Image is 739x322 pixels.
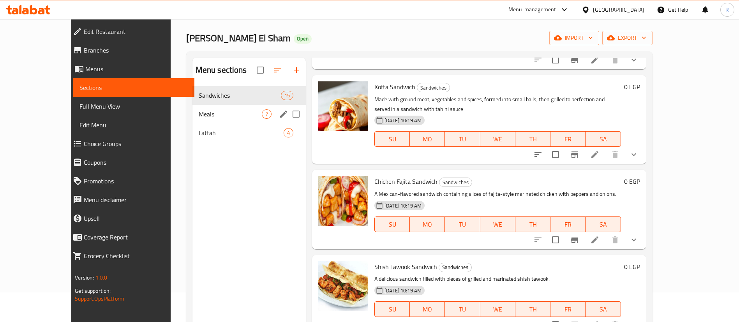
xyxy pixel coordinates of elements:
span: Shish Tawook Sandwich [374,261,437,273]
span: MO [413,134,442,145]
span: SA [589,134,617,145]
button: show more [624,231,643,249]
a: Upsell [67,209,194,228]
svg: Show Choices [629,55,638,65]
button: delete [606,231,624,249]
button: MO [410,131,445,147]
span: import [556,33,593,43]
h2: Menu sections [196,64,247,76]
span: TU [448,219,477,230]
button: delete [606,51,624,69]
svg: Show Choices [629,235,638,245]
button: Branch-specific-item [565,231,584,249]
a: Support.OpsPlatform [75,294,124,304]
span: FR [554,134,582,145]
button: Add section [287,61,306,79]
button: sort-choices [529,51,547,69]
span: Coupons [84,158,188,167]
span: SU [378,304,407,315]
span: SU [378,219,407,230]
a: Choice Groups [67,134,194,153]
button: WE [480,216,515,232]
div: Sandwiches15 [192,86,306,105]
div: items [262,109,272,119]
a: Coverage Report [67,228,194,246]
p: Made with ground meat, vegetables and spices, formed into small balls, then grilled to perfection... [374,95,621,114]
button: SA [586,216,621,232]
button: TU [445,216,480,232]
button: FR [550,301,586,317]
span: Meals [199,109,262,119]
span: 1.0.0 [95,273,108,283]
button: WE [480,301,515,317]
button: show more [624,51,643,69]
p: A Mexican-flavored sandwich containing slices of fajita-style marinated chicken with peppers and ... [374,189,621,199]
button: TH [515,216,550,232]
span: TH [519,134,547,145]
p: A delicious sandwich filled with pieces of grilled and marinated shish tawook. [374,274,621,284]
div: Open [294,34,312,44]
h6: 0 EGP [624,261,640,272]
span: Sections [79,83,188,92]
a: Edit Menu [73,116,194,134]
span: TU [448,134,477,145]
span: Open [294,35,312,42]
button: Branch-specific-item [565,51,584,69]
div: Sandwiches [439,178,472,187]
span: [DATE] 10:19 AM [381,202,425,209]
span: 15 [281,92,293,99]
a: Branches [67,41,194,60]
nav: Menu sections [192,83,306,145]
span: R [725,5,729,14]
span: Select to update [547,232,564,248]
a: Menu disclaimer [67,190,194,209]
a: Full Menu View [73,97,194,116]
button: SA [586,301,621,317]
svg: Show Choices [629,150,638,159]
button: SU [374,301,410,317]
span: WE [483,219,512,230]
button: Branch-specific-item [565,145,584,164]
span: WE [483,134,512,145]
span: Chicken Fajita Sandwich [374,176,437,187]
a: Sections [73,78,194,97]
span: [DATE] 10:19 AM [381,287,425,294]
a: Edit menu item [590,235,600,245]
a: Coupons [67,153,194,172]
button: MO [410,301,445,317]
span: Choice Groups [84,139,188,148]
div: Sandwiches [417,83,450,92]
button: TH [515,301,550,317]
button: import [549,31,599,45]
h6: 0 EGP [624,176,640,187]
div: Sandwiches [439,263,472,272]
button: FR [550,131,586,147]
span: Edit Menu [79,120,188,130]
span: Fattah [199,128,284,137]
a: Grocery Checklist [67,246,194,265]
a: Menus [67,60,194,78]
span: TU [448,304,477,315]
span: export [608,33,646,43]
span: Get support on: [75,286,111,296]
button: sort-choices [529,231,547,249]
img: Kofta Sandwich [318,81,368,131]
span: 4 [284,129,293,137]
a: Edit menu item [590,150,600,159]
div: Meals7edit [192,105,306,123]
span: [DATE] 10:19 AM [381,117,425,124]
span: Sandwiches [439,178,472,187]
a: Promotions [67,172,194,190]
span: Kofta Sandwich [374,81,415,93]
img: Shish Tawook Sandwich [318,261,368,311]
span: [PERSON_NAME] El Sham [186,29,291,47]
button: edit [278,108,289,120]
span: Grocery Checklist [84,251,188,260]
span: Sandwiches [199,91,281,100]
span: 7 [262,111,271,118]
span: SA [589,219,617,230]
span: Version: [75,273,94,283]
